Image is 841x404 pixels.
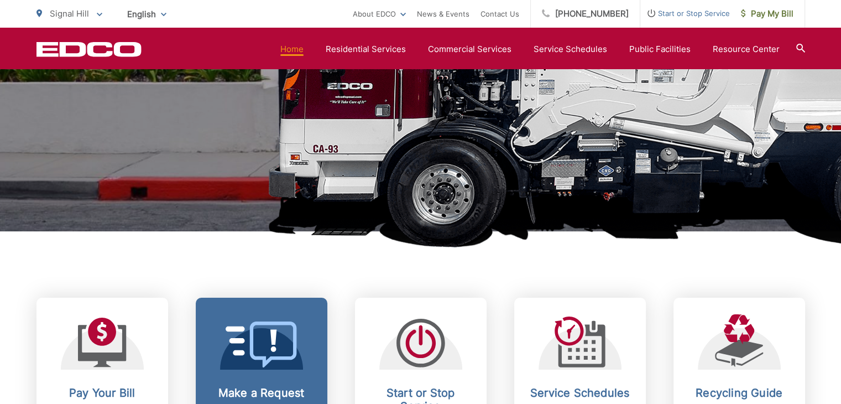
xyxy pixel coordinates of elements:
[417,7,469,20] a: News & Events
[534,43,607,56] a: Service Schedules
[525,386,635,400] h2: Service Schedules
[280,43,304,56] a: Home
[741,7,793,20] span: Pay My Bill
[629,43,691,56] a: Public Facilities
[326,43,406,56] a: Residential Services
[48,386,157,400] h2: Pay Your Bill
[713,43,780,56] a: Resource Center
[50,8,89,19] span: Signal Hill
[207,386,316,400] h2: Make a Request
[480,7,519,20] a: Contact Us
[119,4,175,24] span: English
[685,386,794,400] h2: Recycling Guide
[428,43,511,56] a: Commercial Services
[353,7,406,20] a: About EDCO
[36,42,142,57] a: EDCD logo. Return to the homepage.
